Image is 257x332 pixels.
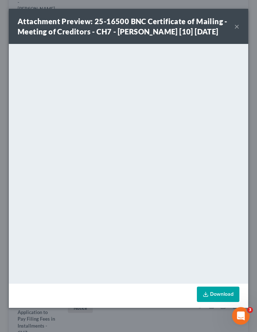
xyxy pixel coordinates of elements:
[18,17,227,36] strong: Attachment Preview: 25-16500 BNC Certificate of Mailing - Meeting of Creditors - CH7 - [PERSON_NA...
[197,287,239,302] a: Download
[234,22,239,31] button: ×
[9,44,248,282] iframe: <object ng-attr-data='[URL][DOMAIN_NAME]' type='application/pdf' width='100%' height='650px'></ob...
[232,307,250,325] iframe: Intercom live chat
[247,307,253,313] span: 3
